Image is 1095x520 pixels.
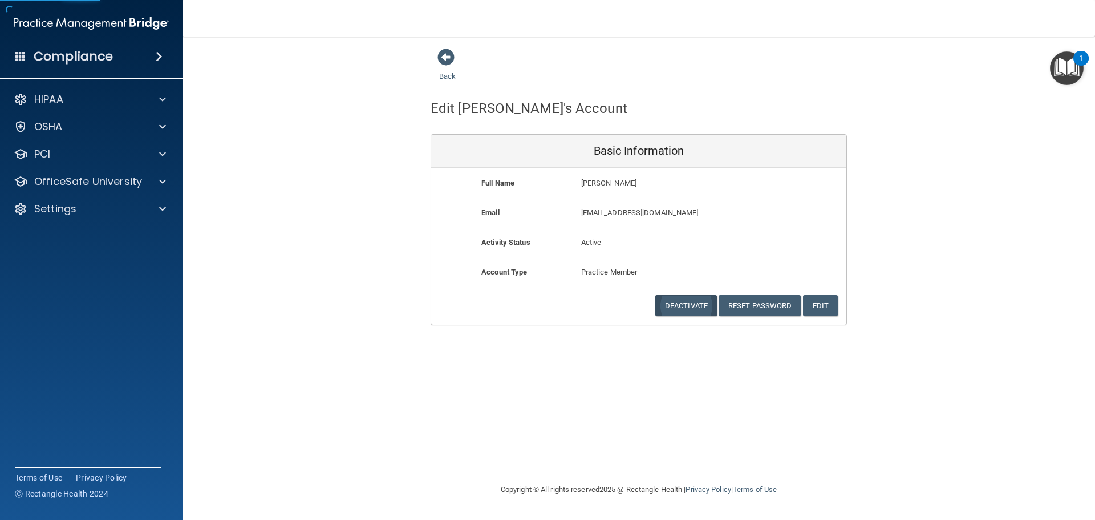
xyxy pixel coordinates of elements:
button: Open Resource Center, 1 new notification [1050,51,1084,85]
button: Deactivate [655,295,717,316]
a: Privacy Policy [76,472,127,483]
button: Reset Password [719,295,801,316]
a: Back [439,58,456,80]
a: Settings [14,202,166,216]
p: [PERSON_NAME] [581,176,763,190]
b: Email [481,208,500,217]
a: OSHA [14,120,166,134]
span: Ⓒ Rectangle Health 2024 [15,488,108,499]
h4: Edit [PERSON_NAME]'s Account [431,101,627,116]
p: HIPAA [34,92,63,106]
p: Active [581,236,697,249]
div: 1 [1079,58,1083,73]
a: Terms of Use [15,472,62,483]
b: Full Name [481,179,514,187]
a: PCI [14,147,166,161]
h4: Compliance [34,49,113,65]
iframe: Drift Widget Chat Controller [898,439,1081,485]
p: Practice Member [581,265,697,279]
div: Basic Information [431,135,846,168]
p: [EMAIL_ADDRESS][DOMAIN_NAME] [581,206,763,220]
p: OfficeSafe University [34,175,142,188]
p: PCI [34,147,50,161]
a: HIPAA [14,92,166,106]
p: Settings [34,202,76,216]
button: Edit [803,295,838,316]
b: Account Type [481,268,527,276]
a: OfficeSafe University [14,175,166,188]
b: Activity Status [481,238,530,247]
img: PMB logo [14,12,169,35]
a: Privacy Policy [686,485,731,494]
p: OSHA [34,120,63,134]
div: Copyright © All rights reserved 2025 @ Rectangle Health | | [431,471,847,508]
a: Terms of Use [733,485,777,494]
